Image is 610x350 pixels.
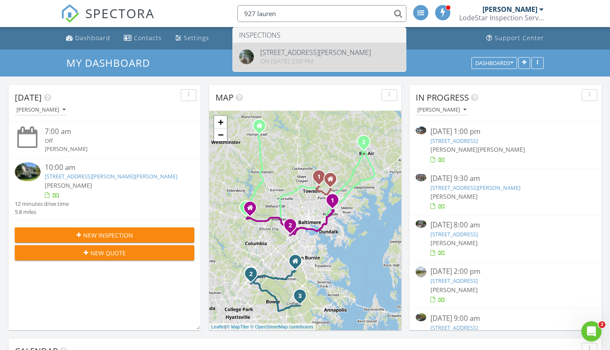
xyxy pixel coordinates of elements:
i: 3 [298,293,302,299]
button: [PERSON_NAME] [416,104,468,116]
a: Dashboard [63,30,114,46]
div: [PERSON_NAME] [16,107,65,113]
img: 9325711%2Fcover_photos%2FCJrJ3yU9dvFCgF3nrNNX%2Fsmall.jpeg [416,313,426,321]
span: [PERSON_NAME] [430,192,478,200]
div: 5.8 miles [15,208,69,216]
div: 12 minutes drive time [15,200,69,208]
div: [DATE] 9:30 am [430,173,580,184]
div: 5514 Council St., Halethorpe, MD 21227 [290,225,295,230]
div: 2107 Turn Berry Way, Woodstock Maryland 21163 [250,208,255,213]
a: My Dashboard [66,56,157,70]
span: [DATE] [15,92,42,103]
div: Dashboards [475,60,513,66]
a: [STREET_ADDRESS][PERSON_NAME] [430,184,520,191]
img: 9263008%2Fcover_photos%2FYu3du3qqNGmpzNIp4Zz0%2Fsmall.jpeg [416,126,426,134]
div: 7:00 am [45,126,180,137]
a: [STREET_ADDRESS] [430,324,478,331]
div: [PERSON_NAME] [482,5,537,14]
input: Search everything... [237,5,406,22]
a: [DATE] 2:00 pm [STREET_ADDRESS] [PERSON_NAME] [416,266,595,304]
a: © OpenStreetMap contributors [251,324,313,329]
div: [PERSON_NAME] [417,107,466,113]
div: [DATE] 9:00 am [430,313,580,324]
span: [PERSON_NAME] [430,145,478,153]
a: [STREET_ADDRESS] [430,230,478,238]
a: 10:00 am [STREET_ADDRESS][PERSON_NAME][PERSON_NAME] [PERSON_NAME] 12 minutes drive time 5.8 miles [15,162,194,216]
i: 1 [331,198,334,204]
div: 1003 Hart Rd, Towson, MD 21286 [319,176,324,181]
a: Zoom out [214,129,227,141]
span: [PERSON_NAME] [478,145,525,153]
span: [PERSON_NAME] [45,181,92,189]
img: 9359671%2Fcover_photos%2F1vXaa9nEeVisvJLxuYwb%2Fsmall.jpeg [15,162,41,182]
div: [DATE] 8:00 am [430,220,580,230]
div: Off [45,137,180,145]
button: New Inspection [15,227,194,243]
div: 505 Wendellwood Dr, Bel Air, MD 21014 [364,142,369,147]
div: [DATE] 1:00 pm [430,126,580,137]
span: 2 [599,321,605,328]
img: 9296554%2Fcover_photos%2FBKG7TbfWfmZpA7vk30Yh%2Fsmall.jpeg [416,173,426,181]
img: 9292179%2Fcover_photos%2FgibxUT1lIKixDA0iwLC7%2Fsmall.jpeg [416,220,426,228]
a: [DATE] 1:00 pm [STREET_ADDRESS] [PERSON_NAME][PERSON_NAME] [416,126,595,164]
a: [STREET_ADDRESS] [430,137,478,145]
i: 2 [289,223,292,229]
div: Contacts [134,34,162,42]
a: SPECTORA [61,11,155,29]
div: 2048 Hermitage Hills Dr, Gambrills, MD 21054 [300,295,305,301]
a: Settings [172,30,212,46]
i: 2 [249,271,253,277]
a: Contacts [120,30,165,46]
span: Map [215,92,234,103]
div: Settings [184,34,209,42]
span: [PERSON_NAME] [430,286,478,294]
div: Dashboard [75,34,110,42]
a: Leaflet [211,324,225,329]
div: Support Center [495,34,544,42]
div: 879 Century Street, Hampstead MD 21074-2347 [259,126,264,131]
div: 1341 JAMESTOWN DRIVE, SEVERN Maryland 21144 [295,261,300,266]
a: Support Center [483,30,547,46]
span: [PERSON_NAME] [430,239,478,247]
div: [STREET_ADDRESS][PERSON_NAME] [260,49,371,56]
li: Inspections [233,27,406,43]
a: [STREET_ADDRESS][PERSON_NAME][PERSON_NAME] [45,172,177,180]
a: [DATE] 8:00 am [STREET_ADDRESS] [PERSON_NAME] [416,220,595,257]
span: New Quote [90,249,126,257]
span: In Progress [416,92,469,103]
i: 2 [362,139,365,145]
div: 8426 Avery Rd, Rosedale, MD 21237 [332,200,338,205]
button: [PERSON_NAME] [15,104,67,116]
div: [PERSON_NAME] [45,145,180,153]
div: [DATE] 2:00 pm [430,266,580,277]
img: The Best Home Inspection Software - Spectora [61,4,79,23]
i: 1 [317,174,321,180]
div: | [209,323,316,331]
div: On [DATE] 2:00 pm [260,58,371,65]
a: Zoom in [214,116,227,129]
img: 9359715%2Fcover_photos%2FQ7b6g0aHyYzA6fR7rw00%2Foriginal.9359715-1756228465661 [239,49,254,64]
div: 2830 Superior Ave., Parkville MD 21234 [330,179,335,184]
button: New Quote [15,245,194,260]
img: streetview [416,266,426,277]
button: Dashboards [471,57,517,69]
a: [STREET_ADDRESS] [430,277,478,284]
iframe: Intercom live chat [581,321,602,342]
div: LodeStar Inspection Services [459,14,544,22]
div: 14051 Belle Chasse Blvd #211, Laurel, MD 20707 [251,273,256,279]
span: New Inspection [83,231,133,240]
span: SPECTORA [85,4,155,22]
a: © MapTiler [226,324,249,329]
a: [DATE] 9:30 am [STREET_ADDRESS][PERSON_NAME] [PERSON_NAME] [416,173,595,211]
div: 10:00 am [45,162,180,173]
